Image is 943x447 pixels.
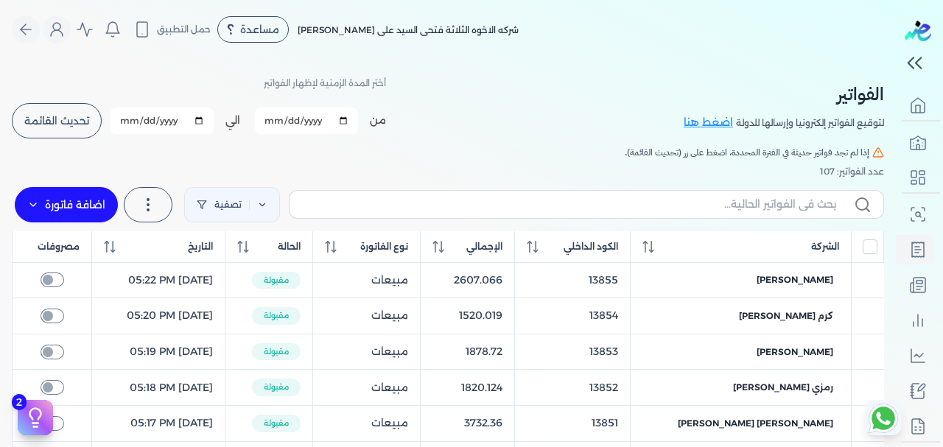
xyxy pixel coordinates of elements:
[217,16,289,43] div: مساعدة
[684,115,736,131] a: اضغط هنا
[38,240,80,253] span: مصروفات
[370,113,386,128] label: من
[757,273,833,286] span: [PERSON_NAME]
[733,381,833,394] span: رمزي [PERSON_NAME]
[15,187,118,222] label: اضافة فاتورة
[360,240,408,253] span: نوع الفاتورة
[157,23,211,36] span: حمل التطبيق
[12,165,884,178] div: عدد الفواتير: 107
[678,417,833,430] span: [PERSON_NAME] [PERSON_NAME]
[757,345,833,359] span: [PERSON_NAME]
[301,197,836,212] input: بحث في الفواتير الحالية...
[130,17,214,42] button: حمل التطبيق
[625,146,869,159] span: إذا لم تجد فواتير حديثة في الفترة المحددة، اضغط على زر (تحديث القائمة).
[298,24,519,35] span: شركه الاخوه الثلاثة فتحى السيد على [PERSON_NAME]
[739,309,833,323] span: كرم [PERSON_NAME]
[564,240,618,253] span: الكود الداخلي
[184,187,280,222] a: تصفية
[24,116,89,126] span: تحديث القائمة
[278,240,301,253] span: الحالة
[225,113,240,128] label: الي
[264,74,386,93] p: أختر المدة الزمنية لإظهار الفواتير
[684,81,884,108] h2: الفواتير
[811,240,839,253] span: الشركة
[736,113,884,133] p: لتوقيع الفواتير إلكترونيا وإرسالها للدولة
[905,21,931,41] img: logo
[466,240,502,253] span: الإجمالي
[12,103,102,138] button: تحديث القائمة
[188,240,213,253] span: التاريخ
[18,400,53,435] button: 2
[240,24,279,35] span: مساعدة
[12,394,27,410] span: 2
